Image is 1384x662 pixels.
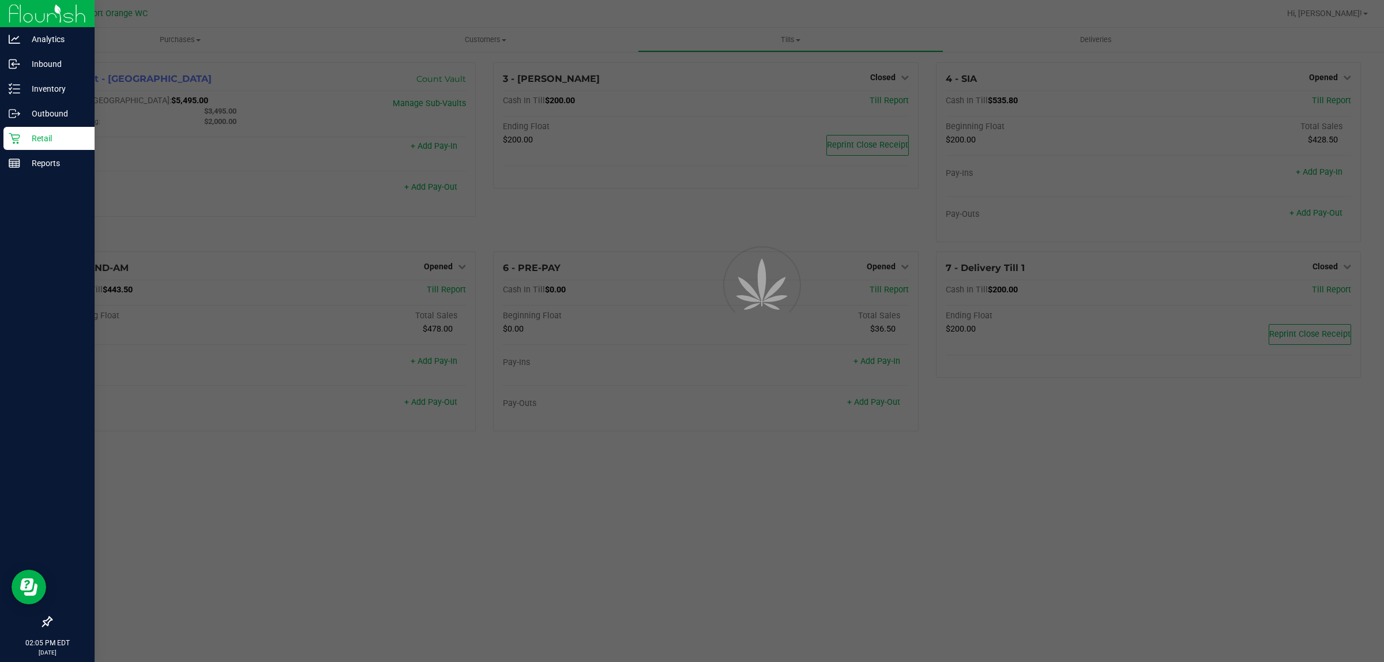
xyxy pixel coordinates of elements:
[9,58,20,70] inline-svg: Inbound
[20,107,89,121] p: Outbound
[9,133,20,144] inline-svg: Retail
[12,570,46,604] iframe: Resource center
[20,57,89,71] p: Inbound
[5,648,89,657] p: [DATE]
[9,108,20,119] inline-svg: Outbound
[9,83,20,95] inline-svg: Inventory
[20,32,89,46] p: Analytics
[20,156,89,170] p: Reports
[5,638,89,648] p: 02:05 PM EDT
[20,131,89,145] p: Retail
[9,33,20,45] inline-svg: Analytics
[20,82,89,96] p: Inventory
[9,157,20,169] inline-svg: Reports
